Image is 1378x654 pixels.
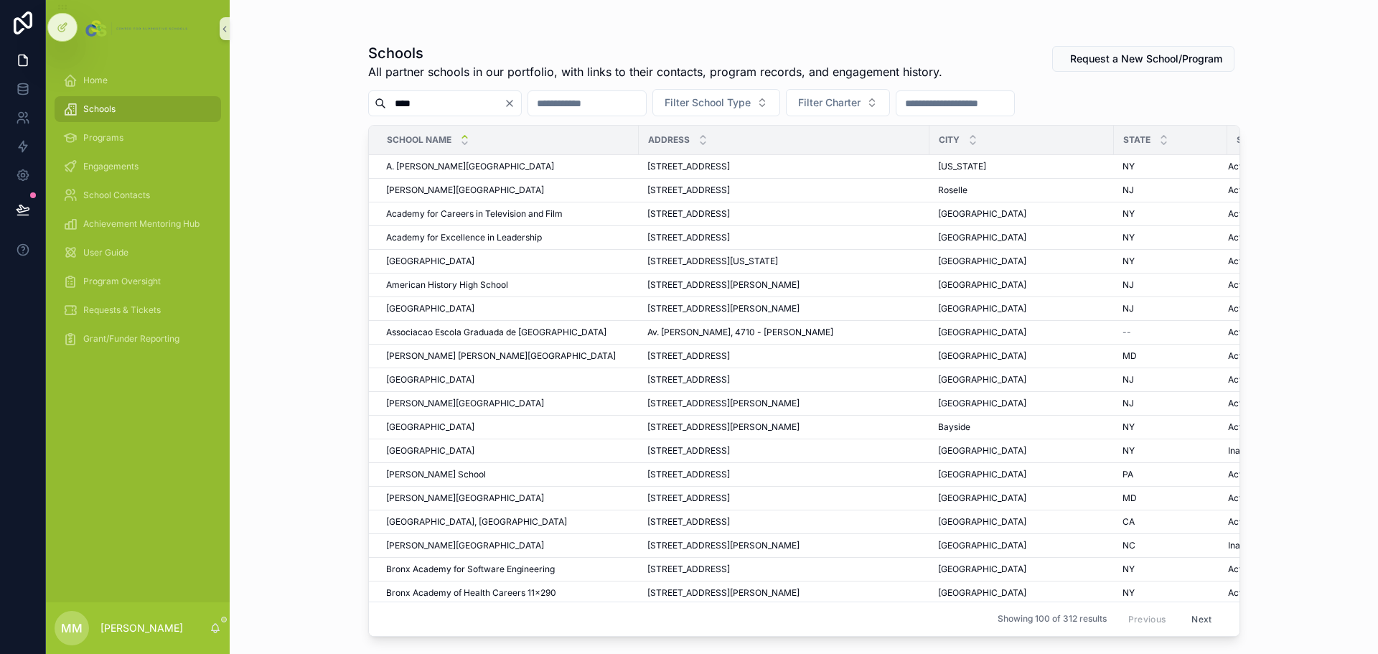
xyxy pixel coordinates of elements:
span: A. [PERSON_NAME][GEOGRAPHIC_DATA] [386,161,554,172]
a: Active [1228,303,1318,314]
span: [GEOGRAPHIC_DATA] [938,208,1026,220]
a: Active [1228,208,1318,220]
a: Bayside [938,421,1105,433]
span: Active [1228,516,1254,528]
a: [GEOGRAPHIC_DATA] [938,564,1105,575]
span: NC [1122,540,1135,551]
a: Programs [55,125,221,151]
span: Status [1237,134,1271,146]
span: NY [1122,256,1135,267]
a: NY [1122,587,1219,599]
span: Filter Charter [798,95,861,110]
a: [STREET_ADDRESS][PERSON_NAME] [647,540,921,551]
a: Grant/Funder Reporting [55,326,221,352]
a: MD [1122,350,1219,362]
span: User Guide [83,247,128,258]
a: [GEOGRAPHIC_DATA] [938,256,1105,267]
button: Next [1181,608,1222,630]
span: Programs [83,132,123,144]
a: [GEOGRAPHIC_DATA] [938,232,1105,243]
a: [GEOGRAPHIC_DATA] [386,374,630,386]
span: [GEOGRAPHIC_DATA] [938,564,1026,575]
span: Active [1228,350,1254,362]
a: American History High School [386,279,630,291]
div: scrollable content [46,57,230,370]
span: Roselle [938,184,967,196]
span: Active [1228,492,1254,504]
a: NJ [1122,398,1219,409]
a: Active [1228,161,1318,172]
a: Roselle [938,184,1105,196]
span: [PERSON_NAME][GEOGRAPHIC_DATA] [386,492,544,504]
span: Av. [PERSON_NAME], 4710 - [PERSON_NAME] [647,327,833,338]
a: [STREET_ADDRESS] [647,232,921,243]
a: NY [1122,445,1219,457]
a: [GEOGRAPHIC_DATA], [GEOGRAPHIC_DATA] [386,516,630,528]
span: [GEOGRAPHIC_DATA] [938,303,1026,314]
a: [PERSON_NAME][GEOGRAPHIC_DATA] [386,492,630,504]
span: [GEOGRAPHIC_DATA] [938,540,1026,551]
img: App logo [83,17,192,40]
span: Associacao Escola Graduada de [GEOGRAPHIC_DATA] [386,327,606,338]
span: Bronx Academy for Software Engineering [386,564,555,575]
button: Select Button [652,89,780,116]
span: [STREET_ADDRESS] [647,161,730,172]
a: [GEOGRAPHIC_DATA] [938,208,1105,220]
span: [GEOGRAPHIC_DATA] [938,256,1026,267]
span: [STREET_ADDRESS][PERSON_NAME] [647,279,800,291]
span: Inactive [1228,540,1260,551]
span: [GEOGRAPHIC_DATA] [386,303,474,314]
span: NY [1122,421,1135,433]
span: [GEOGRAPHIC_DATA] [386,374,474,386]
a: Home [55,67,221,93]
span: [STREET_ADDRESS] [647,564,730,575]
a: Active [1228,421,1318,433]
span: Academy for Careers in Television and Film [386,208,563,220]
span: Address [648,134,690,146]
span: [STREET_ADDRESS][PERSON_NAME] [647,398,800,409]
a: Associacao Escola Graduada de [GEOGRAPHIC_DATA] [386,327,630,338]
a: [STREET_ADDRESS] [647,374,921,386]
span: [GEOGRAPHIC_DATA] [938,469,1026,480]
a: [GEOGRAPHIC_DATA] [938,279,1105,291]
a: [GEOGRAPHIC_DATA] [938,374,1105,386]
span: Active [1228,208,1254,220]
a: [GEOGRAPHIC_DATA] [938,350,1105,362]
a: [STREET_ADDRESS] [647,161,921,172]
a: Engagements [55,154,221,179]
a: NJ [1122,374,1219,386]
a: [STREET_ADDRESS] [647,350,921,362]
span: City [939,134,960,146]
span: Schools [83,103,116,115]
a: [STREET_ADDRESS] [647,469,921,480]
span: Active [1228,161,1254,172]
button: Clear [504,98,521,109]
a: [GEOGRAPHIC_DATA] [386,303,630,314]
a: NJ [1122,279,1219,291]
a: [GEOGRAPHIC_DATA] [938,540,1105,551]
span: Active [1228,374,1254,386]
span: [STREET_ADDRESS] [647,469,730,480]
span: [GEOGRAPHIC_DATA] [938,516,1026,528]
a: [GEOGRAPHIC_DATA] [938,398,1105,409]
a: [US_STATE] [938,161,1105,172]
span: [STREET_ADDRESS] [647,350,730,362]
a: Active [1228,374,1318,386]
a: Active [1228,279,1318,291]
span: MD [1122,350,1137,362]
a: NY [1122,208,1219,220]
span: Active [1228,564,1254,575]
a: Active [1228,350,1318,362]
span: [STREET_ADDRESS] [647,445,730,457]
a: [STREET_ADDRESS][PERSON_NAME] [647,587,921,599]
span: [PERSON_NAME][GEOGRAPHIC_DATA] [386,540,544,551]
a: Bronx Academy for Software Engineering [386,564,630,575]
a: Active [1228,564,1318,575]
span: Active [1228,421,1254,433]
a: [STREET_ADDRESS][PERSON_NAME] [647,279,921,291]
span: NY [1122,161,1135,172]
span: Home [83,75,108,86]
a: NC [1122,540,1219,551]
p: [PERSON_NAME] [100,621,183,635]
span: NY [1122,587,1135,599]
